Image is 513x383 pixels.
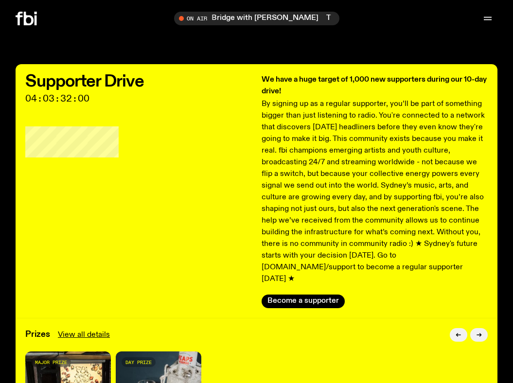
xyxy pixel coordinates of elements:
button: On AirThe Bridge with [PERSON_NAME]The Bridge with [PERSON_NAME] [174,12,339,25]
h3: We have a huge target of 1,000 new supporters during our 10-day drive! [262,74,488,97]
p: By signing up as a regular supporter, you’ll be part of something bigger than just listening to r... [262,98,488,285]
button: Become a supporter [262,295,345,308]
h3: Prizes [25,331,50,339]
span: day prize [125,360,152,365]
a: View all details [58,329,110,341]
span: 04:03:32:00 [25,94,252,103]
span: major prize [35,360,67,365]
h2: Supporter Drive [25,74,252,89]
